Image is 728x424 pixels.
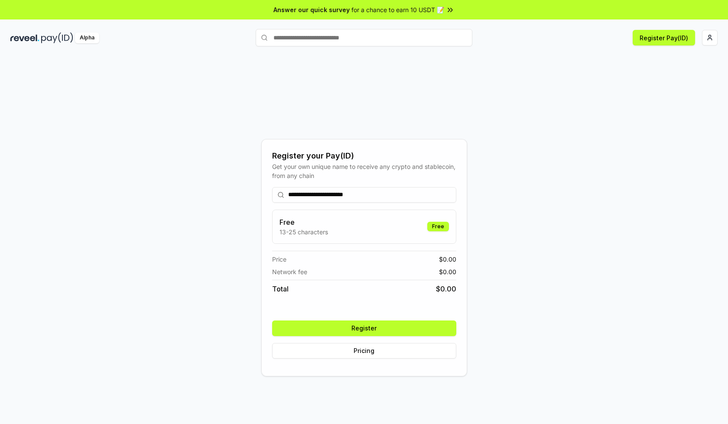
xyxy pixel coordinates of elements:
span: Price [272,255,286,264]
span: $ 0.00 [439,267,456,276]
div: Get your own unique name to receive any crypto and stablecoin, from any chain [272,162,456,180]
span: $ 0.00 [439,255,456,264]
img: pay_id [41,32,73,43]
span: $ 0.00 [436,284,456,294]
div: Alpha [75,32,99,43]
p: 13-25 characters [279,227,328,236]
img: reveel_dark [10,32,39,43]
h3: Free [279,217,328,227]
span: Network fee [272,267,307,276]
span: for a chance to earn 10 USDT 📝 [351,5,444,14]
span: Total [272,284,289,294]
span: Answer our quick survey [273,5,350,14]
button: Register [272,320,456,336]
button: Pricing [272,343,456,359]
button: Register Pay(ID) [633,30,695,45]
div: Free [427,222,449,231]
div: Register your Pay(ID) [272,150,456,162]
